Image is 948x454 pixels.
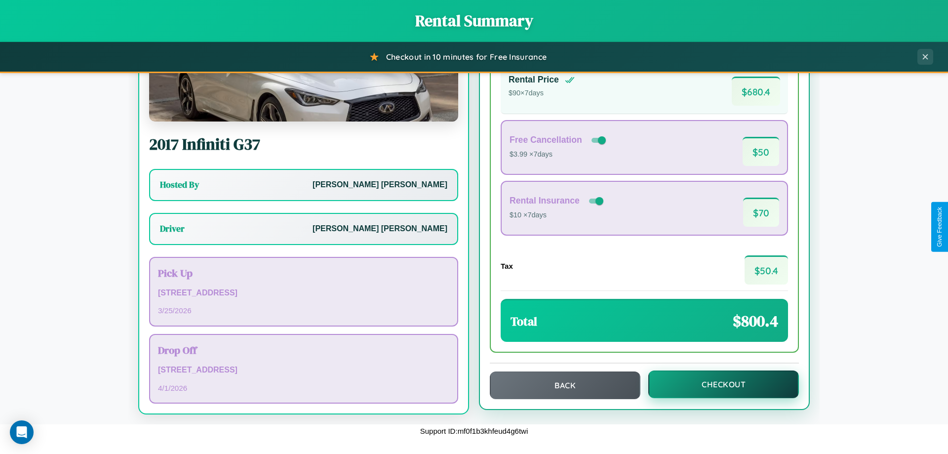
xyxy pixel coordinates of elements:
[158,266,449,280] h3: Pick Up
[509,75,559,85] h4: Rental Price
[733,310,778,332] span: $ 800.4
[936,207,943,247] div: Give Feedback
[732,77,780,106] span: $ 680.4
[158,381,449,395] p: 4 / 1 / 2026
[10,10,938,32] h1: Rental Summary
[158,363,449,377] p: [STREET_ADDRESS]
[160,223,185,235] h3: Driver
[510,196,580,206] h4: Rental Insurance
[510,209,605,222] p: $10 × 7 days
[160,179,199,191] h3: Hosted By
[313,222,447,236] p: [PERSON_NAME] [PERSON_NAME]
[10,420,34,444] div: Open Intercom Messenger
[511,313,537,330] h3: Total
[313,178,447,192] p: [PERSON_NAME] [PERSON_NAME]
[149,133,458,155] h2: 2017 Infiniti G37
[386,52,547,62] span: Checkout in 10 minutes for Free Insurance
[745,255,788,285] span: $ 50.4
[490,371,640,399] button: Back
[420,424,528,438] p: Support ID: mf0f1b3khfeud4g6twi
[509,87,575,100] p: $ 90 × 7 days
[158,286,449,300] p: [STREET_ADDRESS]
[501,262,513,270] h4: Tax
[510,135,582,145] h4: Free Cancellation
[158,304,449,317] p: 3 / 25 / 2026
[510,148,608,161] p: $3.99 × 7 days
[743,198,779,227] span: $ 70
[648,371,799,398] button: Checkout
[158,343,449,357] h3: Drop Off
[743,137,779,166] span: $ 50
